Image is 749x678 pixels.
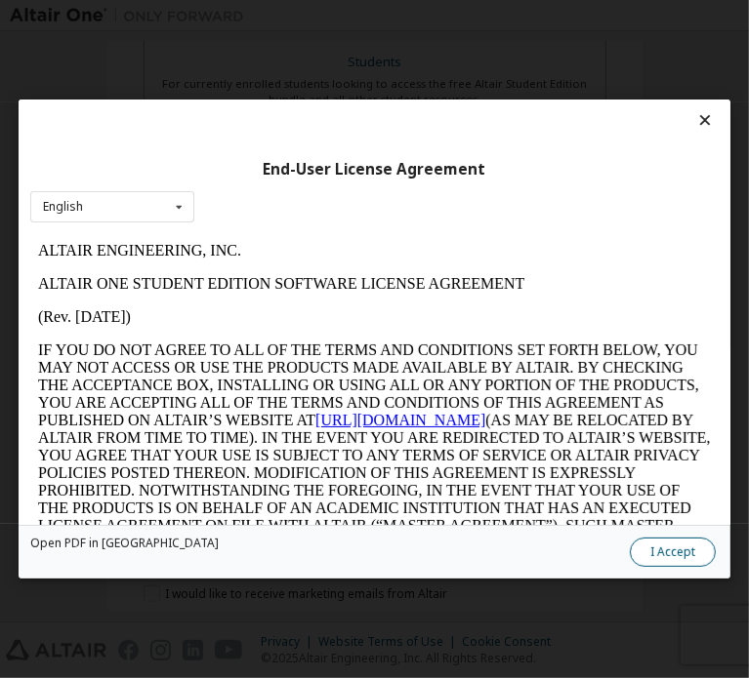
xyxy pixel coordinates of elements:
[30,538,219,549] a: Open PDF in [GEOGRAPHIC_DATA]
[285,178,455,194] a: [URL][DOMAIN_NAME]
[8,41,681,59] p: ALTAIR ONE STUDENT EDITION SOFTWARE LICENSE AGREEMENT
[30,160,719,179] div: End-User License Agreement
[630,538,716,567] button: I Accept
[8,107,681,318] p: IF YOU DO NOT AGREE TO ALL OF THE TERMS AND CONDITIONS SET FORTH BELOW, YOU MAY NOT ACCESS OR USE...
[8,74,681,92] p: (Rev. [DATE])
[8,8,681,25] p: ALTAIR ENGINEERING, INC.
[43,201,83,213] div: English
